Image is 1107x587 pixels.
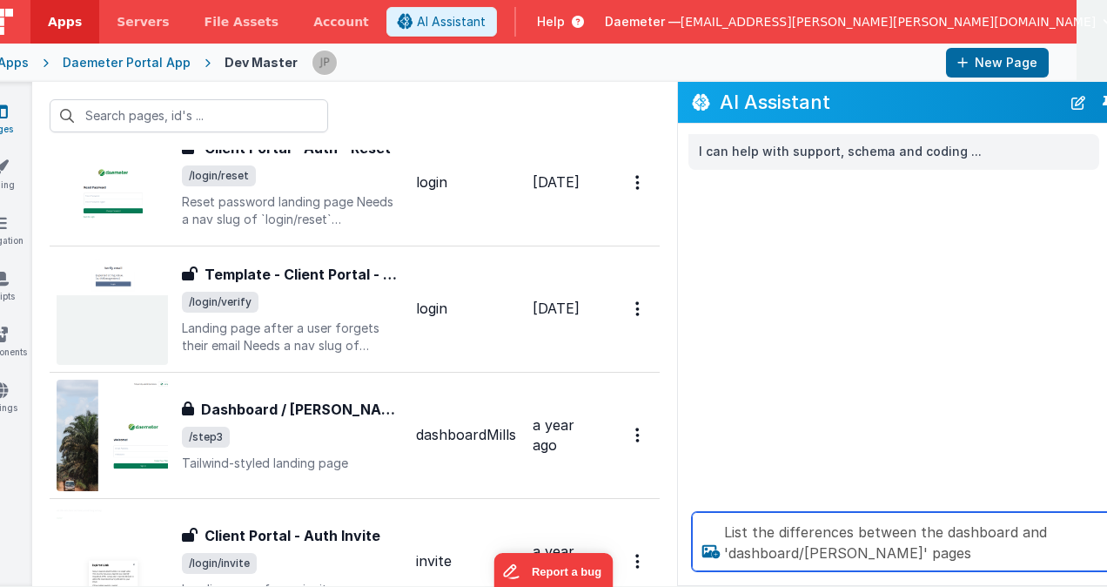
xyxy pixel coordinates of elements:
span: a year ago [533,416,574,454]
button: New Chat [1066,91,1090,115]
h3: Client Portal - Auth Invite [205,525,380,546]
span: Help [537,13,565,30]
button: Options [625,165,653,200]
img: a41dce7e181e323607a25eae156eacc5 [312,51,337,75]
button: Options [625,291,653,327]
span: Daemeter — [605,13,681,30]
div: login [416,172,519,192]
span: File Assets [205,13,279,30]
div: dashboardMills [416,425,519,445]
div: login [416,299,519,319]
h3: Template - Client Portal - Auth - Verify email [205,264,402,285]
span: /step3 [182,427,230,448]
p: Reset password landing page Needs a nav slug of `login/reset` Authentication must be OFF [182,193,402,228]
div: invite [416,551,519,571]
div: Dev Master [225,54,298,71]
button: Options [625,417,653,453]
span: Apps [48,13,82,30]
span: AI Assistant [417,13,486,30]
p: Landing page after a user forgets their email Needs a nav slug of `login/verify` Authentication m... [182,320,402,354]
span: [EMAIL_ADDRESS][PERSON_NAME][PERSON_NAME][DOMAIN_NAME] [681,13,1096,30]
span: /login/invite [182,553,257,574]
button: New Page [946,48,1049,78]
div: Daemeter Portal App [63,54,191,71]
button: AI Assistant [386,7,497,37]
input: Search pages, id's ... [50,99,328,132]
span: Servers [117,13,169,30]
span: a year ago [533,543,574,580]
span: /login/verify [182,292,258,313]
p: I can help with support, schema and coding ... [699,141,1089,163]
button: Options [625,543,653,579]
h3: Dashboard / [PERSON_NAME] [201,399,402,420]
span: [DATE] [533,173,580,191]
span: /login/reset [182,165,256,186]
h2: AI Assistant [720,91,1061,112]
span: [DATE] [533,300,580,317]
p: Tailwind-styled landing page [182,455,402,472]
